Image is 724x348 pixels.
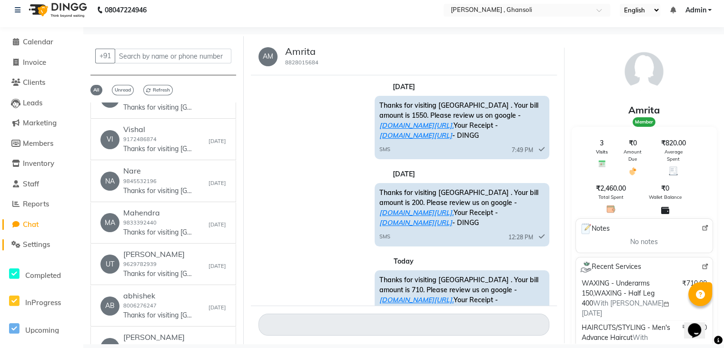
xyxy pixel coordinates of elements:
[379,276,538,314] span: Thanks for visiting [GEOGRAPHIC_DATA] . Your bill amount is 710. Please review us on google - You...
[2,98,81,109] a: Leads
[285,59,318,66] small: 8828015684
[25,326,59,335] span: Upcoming
[100,172,119,191] div: NA
[25,298,61,307] span: InProgress
[208,137,226,145] small: [DATE]
[23,240,50,249] span: Settings
[123,186,195,196] p: Thanks for visiting [GEOGRAPHIC_DATA] . Your bill amount is 400. Please review us on google - [DO...
[123,219,157,226] small: 9833392440
[123,310,195,320] p: Thanks for visiting [GEOGRAPHIC_DATA] . Your bill amount is 200. Please review us on google - [DO...
[393,82,415,91] strong: [DATE]
[661,138,686,148] span: ₹820.00
[379,101,538,140] span: Thanks for visiting [GEOGRAPHIC_DATA] . Your bill amount is 1550. Please review us on google - Yo...
[23,179,39,188] span: Staff
[596,184,626,194] span: ₹2,460.00
[23,220,39,229] span: Chat
[23,78,45,87] span: Clients
[123,136,157,143] small: 9172486874
[123,227,195,237] p: Thanks for visiting [GEOGRAPHIC_DATA] . Your bill amount is 300. Please review us on google - [DO...
[598,194,624,201] span: Total Spent
[606,205,615,214] img: Total Spent Icon
[23,118,57,127] span: Marketing
[23,37,53,46] span: Calendar
[23,98,42,107] span: Leads
[2,77,81,88] a: Clients
[123,125,195,134] h6: Vishal
[25,271,61,280] span: Completed
[379,208,454,217] a: [DOMAIN_NAME][URL].
[2,199,81,210] a: Reports
[682,323,707,333] span: ₹200.00
[379,218,452,227] a: [DOMAIN_NAME][URL]
[2,138,81,149] a: Members
[23,58,46,67] span: Invoice
[2,57,81,68] a: Invoice
[123,261,157,267] small: 9629782939
[629,138,637,148] span: ₹0
[143,85,173,95] span: Refresh
[580,223,610,235] span: Notes
[600,138,604,148] span: 3
[661,184,669,194] span: ₹0
[2,219,81,230] a: Chat
[2,118,81,129] a: Marketing
[619,148,646,163] span: Amount Due
[23,159,54,168] span: Inventory
[596,148,608,155] span: Visits
[658,148,689,163] span: Average Spent
[379,145,390,154] span: SMS
[208,221,226,229] small: [DATE]
[628,166,637,176] img: Amount Due Icon
[123,178,157,184] small: 9845532196
[115,49,231,63] input: Search by name or phone number
[379,121,454,130] a: [DOMAIN_NAME][URL].
[649,194,682,201] span: Wallet Balance
[123,208,195,217] h6: Mahendra
[685,5,706,15] span: Admin
[669,166,678,175] img: Average Spent Icon
[379,233,390,241] span: SMS
[123,166,195,175] h6: Nare
[123,269,195,279] p: Thanks for visiting [GEOGRAPHIC_DATA] . Your bill amount is 200. Please review us on google - [DO...
[684,310,714,338] iframe: chat widget
[379,296,454,304] a: [DOMAIN_NAME][URL].
[633,117,655,127] span: Member
[508,233,533,242] span: 12:28 PM
[90,85,102,95] span: All
[2,179,81,190] a: Staff
[379,131,452,140] a: [DOMAIN_NAME][URL]
[258,47,278,66] div: AM
[2,37,81,48] a: Calendar
[580,261,641,273] span: Recent Services
[123,291,195,300] h6: abhishek
[620,48,668,95] img: avatar
[394,257,414,266] strong: Today
[208,179,226,187] small: [DATE]
[2,158,81,169] a: Inventory
[512,146,533,154] span: 7:49 PM
[123,302,157,309] small: 8006276247
[100,297,119,316] div: AB
[582,299,669,317] span: With [PERSON_NAME] [DATE]
[23,199,49,208] span: Reports
[285,46,318,57] h5: Amrita
[2,239,81,250] a: Settings
[682,278,707,288] span: ₹710.00
[123,333,195,342] h6: [PERSON_NAME]
[123,144,195,154] p: Thanks for visiting [GEOGRAPHIC_DATA] . Your bill amount is 100. Please review us on google - [DO...
[393,170,415,178] strong: [DATE]
[100,130,119,149] div: VI
[100,213,119,232] div: MA
[23,139,53,148] span: Members
[582,323,670,342] span: HAIRCUTS/STYLING - Men's Advance Haircut
[572,103,717,117] div: Amrita
[630,237,658,247] span: No notes
[208,262,226,270] small: [DATE]
[582,279,655,307] span: WAXING - Underarms 150,WAXING - Half Leg 400
[379,188,538,227] span: Thanks for visiting [GEOGRAPHIC_DATA] . Your bill amount is 200. Please review us on google - You...
[123,102,195,113] p: Thanks for visiting [GEOGRAPHIC_DATA] . Your bill amount is 100. Please review us on google - [DO...
[123,250,195,259] h6: [PERSON_NAME]
[208,304,226,312] small: [DATE]
[112,85,134,95] span: Unread
[100,255,119,274] div: UT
